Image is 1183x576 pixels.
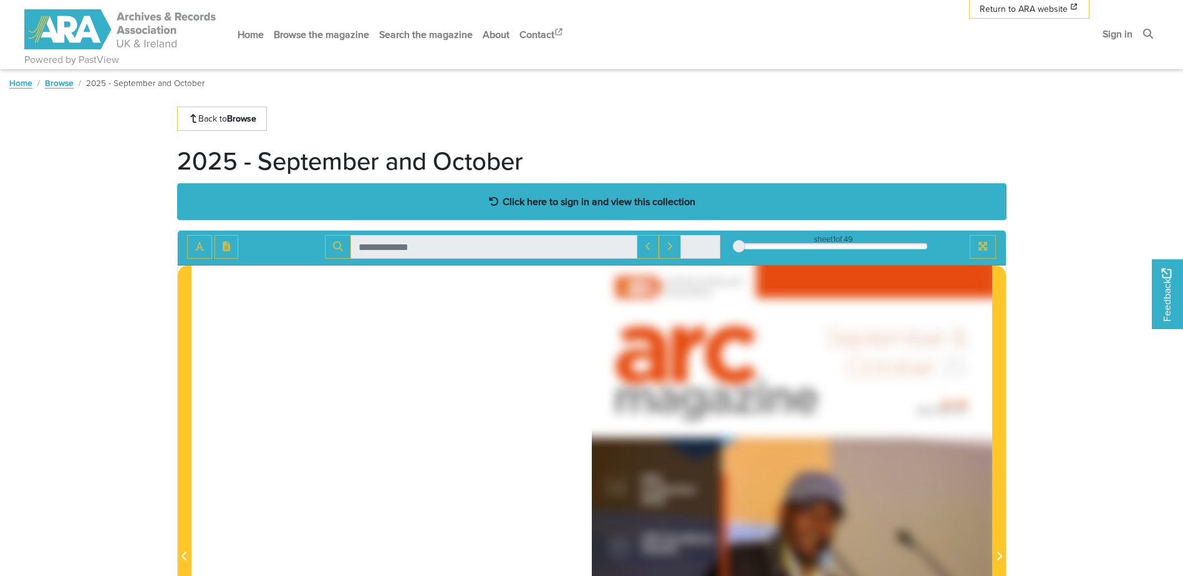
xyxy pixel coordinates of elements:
button: Next Match [659,235,681,259]
a: Browse [45,77,74,89]
a: ARA - ARC Magazine | Powered by PastView logo [24,2,218,57]
h1: 2025 - September and October [177,146,523,176]
a: Back toBrowse [177,107,268,131]
strong: Click here to sign in and view this collection [503,194,695,208]
a: About [478,18,514,51]
span: 2025 - September and October [86,77,205,89]
span: Return to ARA website [980,2,1068,16]
a: Would you like to provide feedback? [1152,259,1183,329]
a: Browse the magazine [269,18,374,51]
button: Full screen mode [970,235,996,259]
a: Home [9,77,32,89]
a: Contact [514,18,569,51]
button: Toggle text selection (Alt+T) [187,235,212,259]
a: Sign in [1098,17,1137,50]
button: Open transcription window [215,235,238,259]
span: 1 [833,233,836,245]
img: ARA - ARC Magazine | Powered by PastView [24,9,218,49]
input: Search for [350,235,637,259]
a: Home [233,18,269,51]
button: Previous Match [637,235,659,259]
a: Powered by PastView [24,52,119,67]
span: Feedback [1159,268,1174,321]
a: Click here to sign in and view this collection [177,183,1007,220]
button: Search [325,235,351,259]
div: sheet of 49 [739,233,927,245]
a: Search the magazine [374,18,478,51]
strong: Browse [227,112,256,125]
